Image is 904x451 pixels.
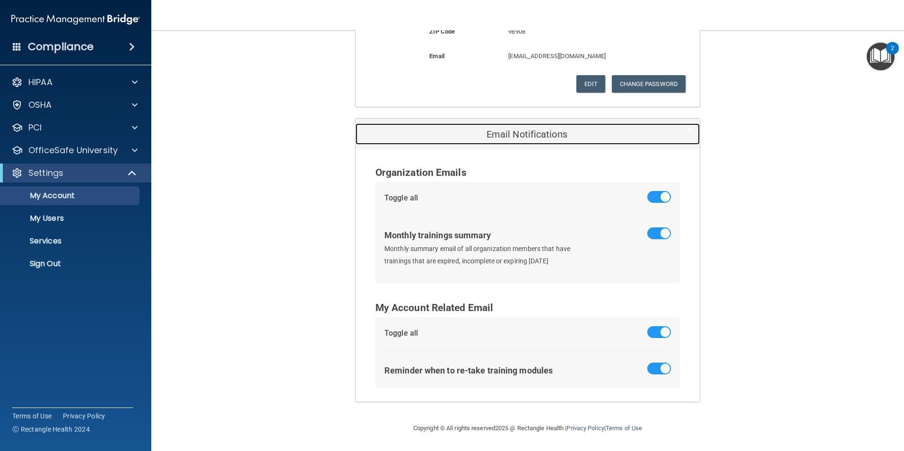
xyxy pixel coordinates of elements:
[384,227,491,243] div: Monthly trainings summary
[384,326,418,340] div: Toggle all
[508,51,652,62] p: [EMAIL_ADDRESS][DOMAIN_NAME]
[363,129,664,139] h5: Email Notifications
[363,123,693,145] a: Email Notifications
[384,243,585,268] p: Monthly summary email of all organization members that have trainings that are expired, incomplet...
[606,425,642,432] a: Terms of Use
[11,99,138,111] a: OSHA
[375,299,680,317] div: My Account Related Email
[11,145,138,156] a: OfficeSafe University
[508,26,652,37] p: 98908
[28,99,52,111] p: OSHA
[566,425,604,432] a: Privacy Policy
[384,363,553,378] div: Reminder when to re-take training modules
[867,43,895,70] button: Open Resource Center, 2 new notifications
[384,191,418,205] div: Toggle all
[12,425,90,434] span: Ⓒ Rectangle Health 2024
[12,411,52,421] a: Terms of Use
[28,145,118,156] p: OfficeSafe University
[28,40,94,53] h4: Compliance
[375,164,680,182] div: Organization Emails
[429,28,455,35] b: ZIP Code
[429,52,444,60] b: Email
[11,167,137,179] a: Settings
[11,77,138,88] a: HIPAA
[576,75,605,93] button: Edit
[28,77,52,88] p: HIPAA
[6,214,135,223] p: My Users
[28,122,42,133] p: PCI
[11,122,138,133] a: PCI
[6,236,135,246] p: Services
[6,191,135,200] p: My Account
[6,259,135,269] p: Sign Out
[355,413,700,443] div: Copyright © All rights reserved 2025 @ Rectangle Health | |
[612,75,686,93] button: Change Password
[891,48,894,61] div: 2
[63,411,105,421] a: Privacy Policy
[28,167,63,179] p: Settings
[11,10,140,29] img: PMB logo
